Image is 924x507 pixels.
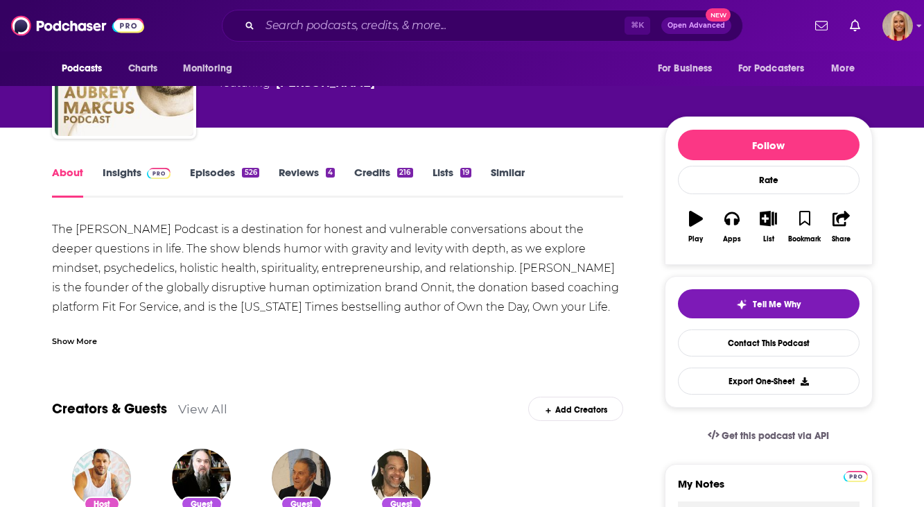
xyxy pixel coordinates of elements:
a: InsightsPodchaser Pro [103,166,171,198]
a: Contact This Podcast [678,329,860,356]
a: Show notifications dropdown [844,14,866,37]
button: tell me why sparkleTell Me Why [678,289,860,318]
a: View All [178,402,227,416]
div: Apps [723,235,741,243]
span: Monitoring [183,59,232,78]
img: User Profile [882,10,913,41]
div: Rate [678,166,860,194]
button: Share [823,202,859,252]
span: Logged in as KymberleeBolden [882,10,913,41]
div: Add Creators [528,397,623,421]
div: Play [688,235,703,243]
img: Podchaser Pro [844,471,868,482]
button: Play [678,202,714,252]
span: Tell Me Why [753,299,801,310]
span: For Podcasters [738,59,805,78]
span: ⌘ K [625,17,650,35]
button: Show profile menu [882,10,913,41]
span: Open Advanced [668,22,725,29]
button: Open AdvancedNew [661,17,731,34]
span: For Business [658,59,713,78]
img: tell me why sparkle [736,299,747,310]
a: Charts [119,55,166,82]
div: Share [832,235,851,243]
button: open menu [648,55,730,82]
span: New [706,8,731,22]
button: Export One-Sheet [678,368,860,395]
span: More [831,59,855,78]
div: 19 [460,168,471,178]
span: Get this podcast via API [722,430,829,442]
a: Credits216 [354,166,412,198]
img: Podchaser Pro [147,168,171,179]
a: Creators & Guests [52,400,167,418]
div: The [PERSON_NAME] Podcast is a destination for honest and vulnerable conversations about the deep... [52,220,624,356]
a: Episodes526 [190,166,259,198]
button: open menu [52,55,121,82]
a: About [52,166,83,198]
div: 4 [326,168,335,178]
a: Similar [491,166,525,198]
a: Get this podcast via API [697,419,841,453]
button: open menu [173,55,250,82]
img: Podchaser - Follow, Share and Rate Podcasts [11,12,144,39]
a: Show notifications dropdown [810,14,833,37]
button: Follow [678,130,860,160]
button: open menu [821,55,872,82]
a: Reviews4 [279,166,335,198]
span: Charts [128,59,158,78]
div: 216 [397,168,412,178]
span: Podcasts [62,59,103,78]
a: Lists19 [433,166,471,198]
input: Search podcasts, credits, & more... [260,15,625,37]
div: Search podcasts, credits, & more... [222,10,743,42]
div: List [763,235,774,243]
button: Apps [714,202,750,252]
label: My Notes [678,477,860,501]
button: open menu [729,55,825,82]
div: Bookmark [788,235,821,243]
div: 526 [242,168,259,178]
button: List [750,202,786,252]
a: Pro website [844,469,868,482]
button: Bookmark [787,202,823,252]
